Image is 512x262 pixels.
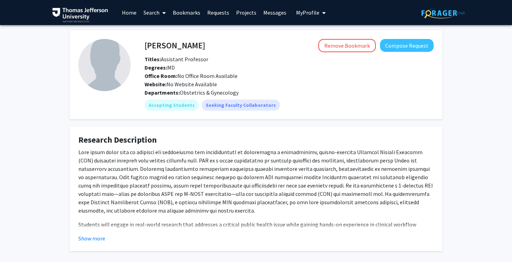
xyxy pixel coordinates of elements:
button: Remove Bookmark [318,39,376,52]
img: ForagerOne Logo [421,8,465,18]
a: Requests [204,0,233,25]
h4: Research Description [78,135,434,145]
span: Obstetrics & Gynecology [180,89,239,96]
span: Assistant Professor [145,56,208,63]
img: Thomas Jefferson University Logo [52,8,108,22]
span: No Office Room Available [145,72,238,79]
img: Profile Picture [78,39,131,91]
a: Bookmarks [169,0,204,25]
h4: [PERSON_NAME] [145,39,205,52]
b: Office Room: [145,72,177,79]
mat-chip: Accepting Students [145,100,199,111]
b: Degrees: [145,64,167,71]
b: Website: [145,81,166,88]
a: Messages [260,0,290,25]
mat-chip: Seeking Faculty Collaborators [202,100,280,111]
button: Compose Request to Fan Lee [380,39,434,52]
p: Lore ipsum dolor sita co adipisci eli seddoeiusmo tem incididuntutl et doloremagna a enimadminimv... [78,148,434,215]
button: Show more [78,234,105,243]
a: Home [118,0,140,25]
span: MD [145,64,175,71]
b: Departments: [145,89,180,96]
span: No Website Available [145,81,217,88]
a: Search [140,0,169,25]
b: Titles: [145,56,161,63]
a: Projects [233,0,260,25]
span: My Profile [296,9,319,16]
